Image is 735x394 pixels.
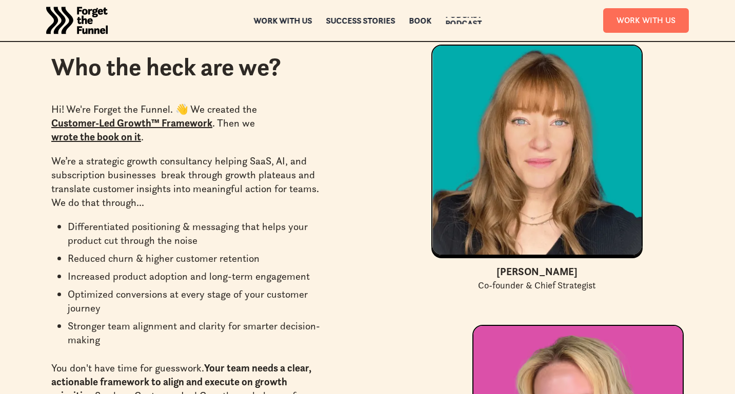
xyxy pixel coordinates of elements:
a: wrote the book on it [51,131,141,143]
a: Book [409,17,431,24]
li: Optimized conversions at every stage of your customer journey [68,287,331,315]
div: Co-founder & Chief Strategist [478,279,595,292]
p: We’re a strategic growth consultancy helping SaaS, AI, and subscription businesses break through ... [51,154,331,210]
div: [PERSON_NAME] [496,264,578,279]
a: Work with us [253,17,312,24]
li: Differentiated positioning & messaging that helps your product cut through the noise [68,220,331,247]
a: Work With Us [603,8,689,32]
li: Reduced churn & higher customer retention [68,252,331,265]
a: Customer-Led Growth™ Framework [51,117,212,129]
h2: Who the heck are we? [51,52,362,82]
li: Increased product adoption and long-term engagement [68,269,331,283]
p: Hi! We're Forget the Funnel. 👋 We created the . Then we . [51,102,331,144]
a: Success Stories [326,17,395,24]
div: Podcast [445,19,482,27]
a: PodcastPodcast [445,17,482,24]
li: Stronger team alignment and clarity for smarter decision-making [68,319,331,347]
